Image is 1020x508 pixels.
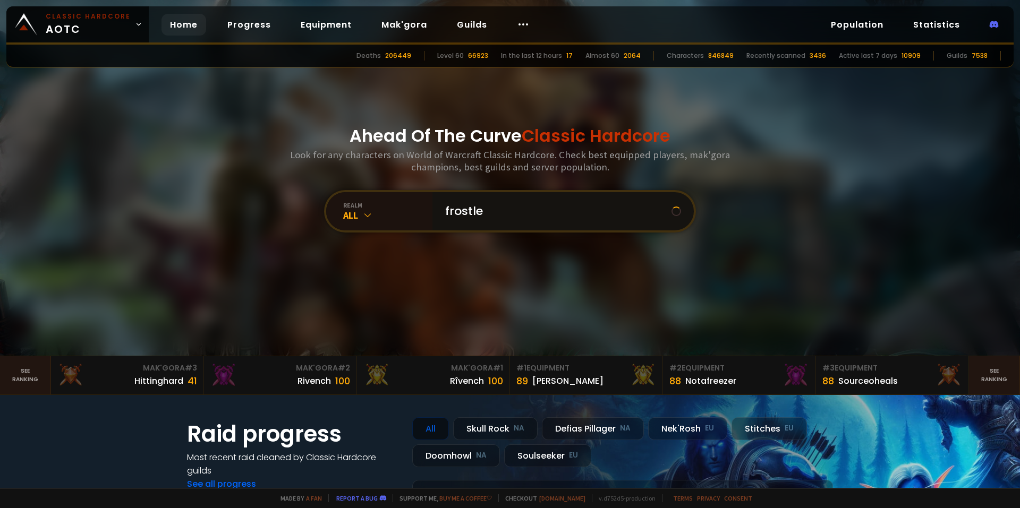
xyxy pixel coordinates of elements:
[297,374,331,388] div: Rivench
[822,374,834,388] div: 88
[292,14,360,36] a: Equipment
[822,14,892,36] a: Population
[810,51,826,61] div: 3436
[134,374,183,388] div: Hittinghard
[620,423,631,434] small: NA
[350,123,670,149] h1: Ahead Of The Curve
[746,51,805,61] div: Recently scanned
[532,374,603,388] div: [PERSON_NAME]
[822,363,962,374] div: Equipment
[439,192,671,230] input: Search a character...
[667,51,704,61] div: Characters
[286,149,734,173] h3: Look for any characters on World of Warcraft Classic Hardcore. Check best equipped players, mak'g...
[187,417,399,451] h1: Raid progress
[57,363,197,374] div: Mak'Gora
[476,450,487,461] small: NA
[708,51,734,61] div: 846849
[732,417,807,440] div: Stitches
[516,374,528,388] div: 89
[219,14,279,36] a: Progress
[724,494,752,502] a: Consent
[450,374,484,388] div: Rîvench
[51,356,204,394] a: Mak'Gora#3Hittinghard41
[816,356,969,394] a: #3Equipment88Sourceoheals
[501,51,562,61] div: In the last 12 hours
[204,356,357,394] a: Mak'Gora#2Rivench100
[363,363,503,374] div: Mak'Gora
[838,374,898,388] div: Sourceoheals
[705,423,714,434] small: EU
[356,51,381,61] div: Deaths
[498,494,585,502] span: Checkout
[972,51,988,61] div: 7538
[510,356,663,394] a: #1Equipment89[PERSON_NAME]
[412,480,833,508] a: a month agozgpetri on godDefias Pillager8 /90
[335,374,350,388] div: 100
[437,51,464,61] div: Level 60
[338,363,350,373] span: # 2
[516,363,656,374] div: Equipment
[412,444,500,467] div: Doomhowl
[448,14,496,36] a: Guilds
[188,374,197,388] div: 41
[905,14,968,36] a: Statistics
[210,363,350,374] div: Mak'Gora
[514,423,524,434] small: NA
[274,494,322,502] span: Made by
[785,423,794,434] small: EU
[592,494,656,502] span: v. d752d5 - production
[522,124,670,148] span: Classic Hardcore
[569,450,578,461] small: EU
[343,209,432,221] div: All
[669,363,682,373] span: # 2
[439,494,492,502] a: Buy me a coffee
[412,417,449,440] div: All
[697,494,720,502] a: Privacy
[969,356,1020,394] a: Seeranking
[663,356,816,394] a: #2Equipment88Notafreezer
[839,51,897,61] div: Active last 7 days
[504,444,591,467] div: Soulseeker
[669,363,809,374] div: Equipment
[822,363,835,373] span: # 3
[685,374,736,388] div: Notafreezer
[947,51,967,61] div: Guilds
[306,494,322,502] a: a fan
[493,363,503,373] span: # 1
[6,6,149,42] a: Classic HardcoreAOTC
[185,363,197,373] span: # 3
[648,417,727,440] div: Nek'Rosh
[357,356,510,394] a: Mak'Gora#1Rîvench100
[902,51,921,61] div: 10909
[516,363,526,373] span: # 1
[187,478,256,490] a: See all progress
[488,374,503,388] div: 100
[566,51,573,61] div: 17
[673,494,693,502] a: Terms
[393,494,492,502] span: Support me,
[539,494,585,502] a: [DOMAIN_NAME]
[46,12,131,21] small: Classic Hardcore
[385,51,411,61] div: 206449
[453,417,538,440] div: Skull Rock
[336,494,378,502] a: Report a bug
[373,14,436,36] a: Mak'gora
[46,12,131,37] span: AOTC
[669,374,681,388] div: 88
[343,201,432,209] div: realm
[468,51,488,61] div: 66923
[624,51,641,61] div: 2064
[187,451,399,477] h4: Most recent raid cleaned by Classic Hardcore guilds
[585,51,619,61] div: Almost 60
[161,14,206,36] a: Home
[542,417,644,440] div: Defias Pillager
